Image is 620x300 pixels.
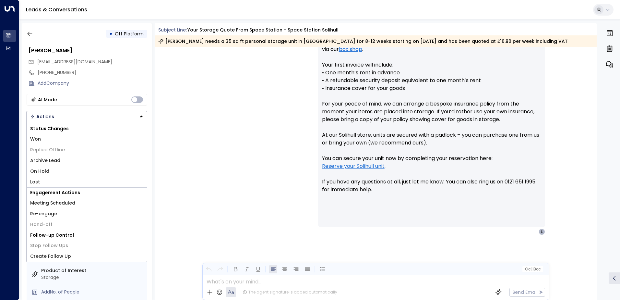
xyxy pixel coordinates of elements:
div: AddNo. of People [41,289,145,295]
div: Storage [41,274,145,281]
span: Meeting Scheduled [30,200,75,206]
h1: Status Changes [27,124,147,134]
span: Stop Follow Ups [30,242,68,249]
div: Button group with a nested menu [27,111,147,122]
div: AI Mode [38,96,57,103]
span: Off Platform [115,31,144,37]
label: Product of Interest [41,267,145,274]
a: Reserve your Solihull unit [322,162,385,170]
div: [PHONE_NUMBER] [38,69,147,76]
span: Create Follow Up [30,253,71,260]
a: Leads & Conversations [26,6,87,13]
span: Lost [30,179,40,185]
span: Replied Offline [30,146,65,153]
span: Subject Line: [158,27,187,33]
div: The agent signature is added automatically [243,289,337,295]
span: Archive Lead [30,157,60,164]
div: [PERSON_NAME] [29,47,147,55]
div: [PERSON_NAME] needs a 35 sq ft personal storage unit in [GEOGRAPHIC_DATA] for 8-12 weeks starting... [158,38,568,44]
a: box shop [339,45,362,53]
span: [EMAIL_ADDRESS][DOMAIN_NAME] [37,58,112,65]
div: • [109,28,113,40]
span: Won [30,136,41,143]
button: Actions [27,111,147,122]
div: AddCompany [38,80,147,87]
button: Redo [216,265,224,273]
h1: Follow-up Control [27,230,147,240]
span: Re-engage [30,210,57,217]
button: Cc|Bcc [522,266,543,272]
button: Undo [205,265,213,273]
h1: Engagement Actions [27,188,147,198]
div: S [539,229,545,235]
span: | [531,267,532,271]
div: Actions [30,114,54,119]
span: On Hold [30,168,49,175]
div: Your storage quote from Space Station - Space Station Solihull [187,27,339,33]
span: Cc Bcc [525,267,540,271]
span: suesartschool@gmail.com [37,58,112,65]
span: Hand-off [30,221,53,228]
